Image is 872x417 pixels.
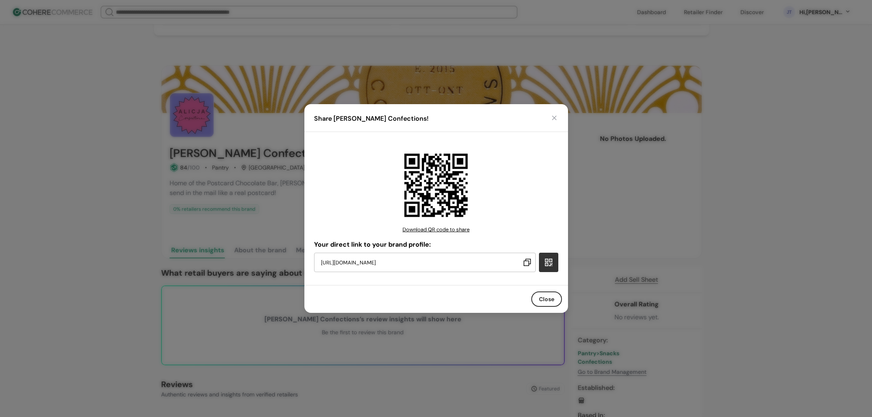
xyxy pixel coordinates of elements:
[314,240,558,249] p: Your direct link to your brand profile:
[531,291,562,307] button: Close
[314,114,429,124] h4: Share [PERSON_NAME] Confections!
[321,259,376,266] span: [URL][DOMAIN_NAME]
[396,145,476,226] img: QR Code
[402,226,470,234] a: Download QR code to share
